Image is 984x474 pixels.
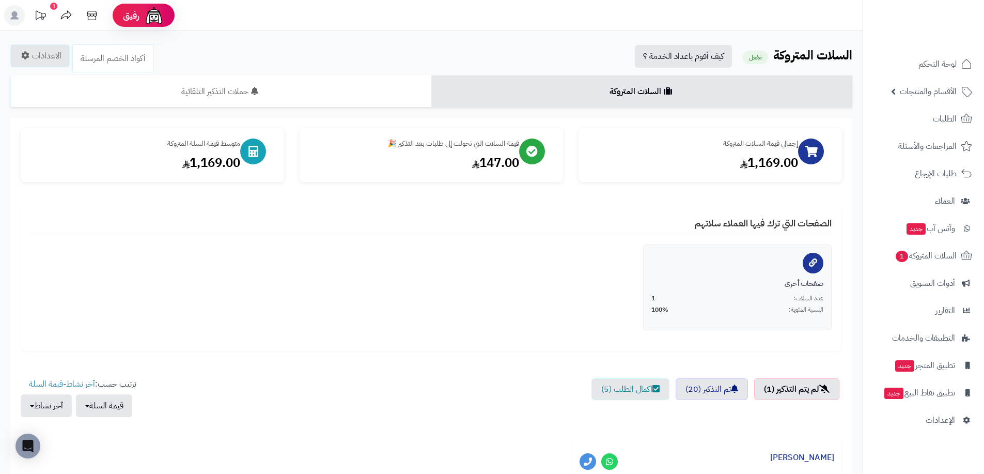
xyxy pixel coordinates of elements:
[591,378,669,400] a: اكمال الطلب (5)
[21,394,72,417] button: آخر نشاط
[589,154,798,172] div: 1,169.00
[589,139,798,149] div: إجمالي قيمة السلات المتروكة
[50,3,57,10] div: 1
[910,276,955,290] span: أدوات التسويق
[918,57,957,71] span: لوحة التحكم
[883,386,955,400] span: تطبيق نقاط البيع
[935,194,955,208] span: العملاء
[15,434,40,458] div: Open Intercom Messenger
[900,84,957,99] span: الأقسام والمنتجات
[869,106,978,131] a: الطلبات
[144,5,164,26] img: ai-face.png
[651,279,823,289] div: صفحات أخرى
[310,154,519,172] div: 147.00
[869,189,978,213] a: العملاء
[869,298,978,323] a: التقارير
[933,112,957,126] span: الطلبات
[651,305,668,314] span: 100%
[915,166,957,181] span: طلبات الإرجاع
[898,139,957,154] span: المراجعات والأسئلة
[72,44,154,72] a: أكواد الخصم المرسلة
[914,8,974,29] img: logo-2.png
[869,52,978,77] a: لوحة التحكم
[896,251,908,262] span: 1
[869,134,978,159] a: المراجعات والأسئلة
[869,408,978,433] a: الإعدادات
[935,303,955,318] span: التقارير
[895,249,957,263] span: السلات المتروكة
[31,139,240,149] div: متوسط قيمة السلة المتروكة
[793,294,823,303] span: عدد السلات:
[884,388,903,399] span: جديد
[123,9,139,22] span: رفيق
[431,75,852,108] a: السلات المتروكة
[773,46,852,65] b: السلات المتروكة
[21,378,136,417] ul: ترتيب حسب: -
[894,358,955,373] span: تطبيق المتجر
[635,45,732,68] a: كيف أقوم باعداد الخدمة ؟
[31,154,240,172] div: 1,169.00
[907,223,926,235] span: جديد
[895,360,914,372] span: جديد
[892,331,955,345] span: التطبيقات والخدمات
[76,394,132,417] button: قيمة السلة
[27,5,53,28] a: تحديثات المنصة
[869,243,978,268] a: السلات المتروكة1
[869,161,978,186] a: طلبات الإرجاع
[754,378,839,400] a: لم يتم التذكير (1)
[31,218,832,234] h4: الصفحات التي ترك فيها العملاء سلاتهم
[310,139,519,149] div: قيمة السلات التي تحولت إلى طلبات بعد التذكير 🎉
[10,44,70,67] a: الاعدادات
[869,326,978,350] a: التطبيقات والخدمات
[869,353,978,378] a: تطبيق المتجرجديد
[10,75,431,108] a: حملات التذكير التلقائية
[926,413,955,427] span: الإعدادات
[789,305,823,314] span: النسبة المئوية:
[869,271,978,296] a: أدوات التسويق
[29,378,63,390] a: قيمة السلة
[651,294,655,303] span: 1
[770,451,834,464] a: [PERSON_NAME]
[905,221,955,236] span: وآتس آب
[676,378,748,400] a: تم التذكير (20)
[743,51,768,64] small: مفعل
[869,216,978,241] a: وآتس آبجديد
[66,378,95,390] a: آخر نشاط
[869,380,978,405] a: تطبيق نقاط البيعجديد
